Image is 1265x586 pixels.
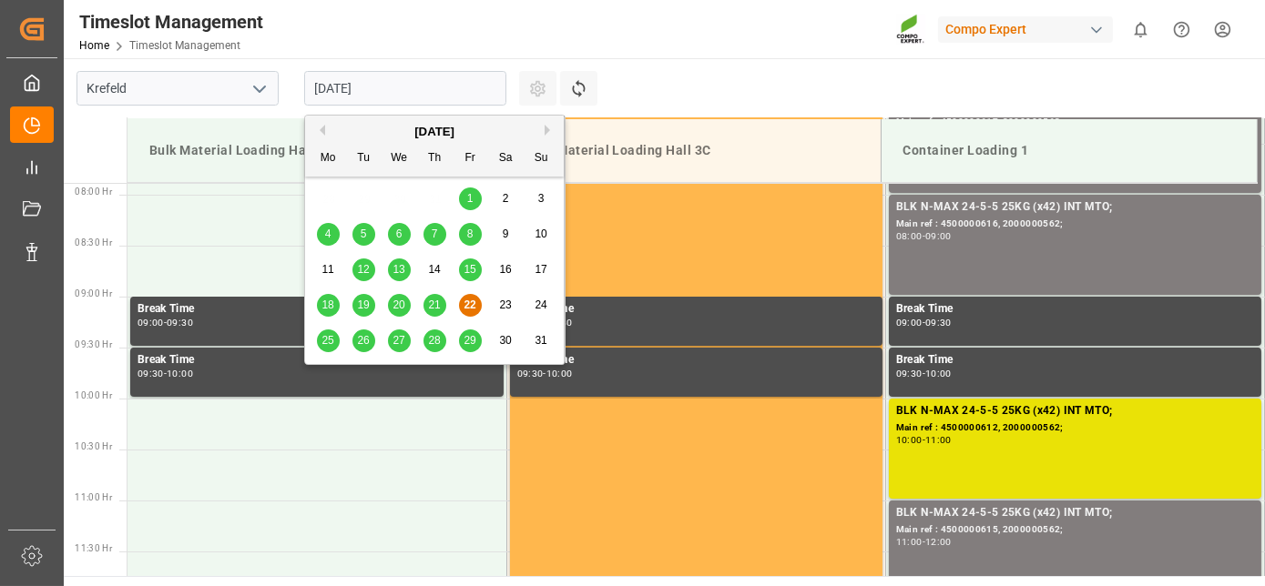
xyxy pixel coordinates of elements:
div: month 2025-08 [311,181,559,359]
span: 8 [467,227,474,240]
button: Next Month [545,125,556,136]
div: Choose Tuesday, August 5th, 2025 [352,223,375,246]
input: DD.MM.YYYY [304,71,506,106]
span: 17 [535,263,546,276]
div: Timeslot Management [79,8,263,35]
div: Choose Sunday, August 31st, 2025 [530,329,553,352]
span: 10:30 Hr [75,441,112,451]
span: 22 [464,298,475,311]
div: 09:00 [925,232,952,240]
span: 08:00 Hr [75,187,112,197]
div: Choose Friday, August 22nd, 2025 [459,294,482,317]
div: Choose Tuesday, August 19th, 2025 [352,294,375,317]
div: Break Time [517,300,875,318]
div: - [164,318,167,327]
div: Break Time [138,300,496,318]
div: Choose Wednesday, August 13th, 2025 [388,258,411,281]
div: BLK N-MAX 24-5-5 25KG (x42) INT MTO; [896,198,1254,217]
div: 10:00 [167,369,193,378]
div: Choose Saturday, August 30th, 2025 [495,329,517,352]
div: Choose Saturday, August 16th, 2025 [495,258,517,281]
div: Break Time [138,351,496,369]
div: Sa [495,147,517,170]
span: 30 [499,334,511,347]
div: Su [530,147,553,170]
span: 2 [503,192,509,205]
div: Choose Wednesday, August 27th, 2025 [388,329,411,352]
div: - [923,232,925,240]
div: Bulk Material Loading Hall 3C [519,134,866,167]
span: 18 [321,298,333,311]
div: 09:30 [167,318,193,327]
span: 4 [325,227,332,240]
div: [DATE] [305,123,564,141]
div: Main ref : 4500000616, 2000000562; [896,217,1254,232]
span: 08:30 Hr [75,237,112,248]
div: 12:00 [925,538,952,546]
span: 15 [464,263,475,276]
div: Choose Monday, August 11th, 2025 [317,258,340,281]
div: Choose Friday, August 29th, 2025 [459,329,482,352]
div: - [543,369,546,378]
span: 10 [535,227,546,240]
span: 09:00 Hr [75,288,112,298]
div: - [923,436,925,444]
span: 23 [499,298,511,311]
div: Choose Monday, August 4th, 2025 [317,223,340,246]
div: Choose Friday, August 8th, 2025 [459,223,482,246]
div: - [923,318,925,327]
div: Mo [317,147,340,170]
button: Previous Month [314,125,325,136]
span: 21 [428,298,440,311]
div: Choose Wednesday, August 20th, 2025 [388,294,411,317]
button: Compo Expert [938,12,1120,46]
div: 09:30 [517,369,544,378]
div: 11:00 [896,538,923,546]
span: 7 [432,227,438,240]
div: Choose Thursday, August 28th, 2025 [423,329,446,352]
div: - [923,369,925,378]
span: 9 [503,227,509,240]
span: 25 [321,334,333,347]
div: 10:00 [896,436,923,444]
div: 11:00 [925,436,952,444]
span: 3 [538,192,545,205]
div: Choose Sunday, August 24th, 2025 [530,294,553,317]
span: 09:30 Hr [75,339,112,349]
div: Container Loading 1 [896,134,1243,167]
span: 20 [393,298,404,311]
div: Choose Thursday, August 21st, 2025 [423,294,446,317]
div: Choose Friday, August 15th, 2025 [459,258,482,281]
div: 09:00 [896,318,923,327]
div: Main ref : 4500000612, 2000000562; [896,420,1254,436]
div: Choose Sunday, August 10th, 2025 [530,223,553,246]
span: 28 [428,334,440,347]
button: show 0 new notifications [1120,9,1161,50]
div: 09:30 [896,369,923,378]
div: Fr [459,147,482,170]
span: 27 [393,334,404,347]
div: BLK N-MAX 24-5-5 25KG (x42) INT MTO; [896,402,1254,420]
div: Main ref : 4500000615, 2000000562; [896,522,1254,538]
span: 16 [499,263,511,276]
div: Choose Saturday, August 2nd, 2025 [495,187,517,210]
div: Choose Saturday, August 23rd, 2025 [495,294,517,317]
span: 11 [321,263,333,276]
span: 14 [428,263,440,276]
span: 12 [357,263,369,276]
div: 09:30 [925,318,952,327]
div: Choose Friday, August 1st, 2025 [459,187,482,210]
span: 13 [393,263,404,276]
span: 10:00 Hr [75,390,112,400]
img: Screenshot%202023-09-29%20at%2010.02.21.png_1712312052.png [896,14,925,45]
span: 31 [535,334,546,347]
span: 24 [535,298,546,311]
div: Choose Monday, August 18th, 2025 [317,294,340,317]
span: 6 [396,227,403,240]
span: 11:30 Hr [75,543,112,553]
div: 08:00 [896,232,923,240]
span: 1 [467,192,474,205]
input: Type to search/select [77,71,279,106]
div: - [923,538,925,546]
span: 5 [361,227,367,240]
